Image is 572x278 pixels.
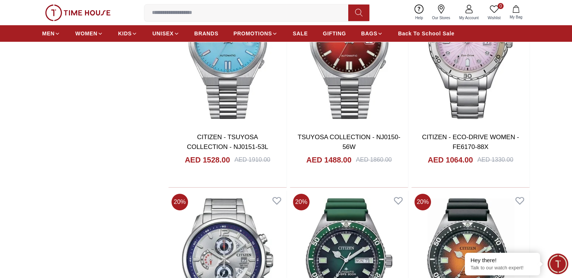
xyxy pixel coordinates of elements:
[152,30,173,37] span: UNISEX
[470,265,534,271] p: Talk to our watch expert!
[297,134,400,150] a: TSUYOSA COLLECTION - NJ0150-56W
[293,27,308,40] a: SALE
[412,15,426,21] span: Help
[42,30,55,37] span: MEN
[118,27,137,40] a: KIDS
[470,257,534,264] div: Hey there!
[185,155,230,165] h4: AED 1528.00
[171,194,188,210] span: 20 %
[194,27,218,40] a: BRANDS
[293,30,308,37] span: SALE
[118,30,132,37] span: KIDS
[398,27,454,40] a: Back To School Sale
[411,3,428,22] a: Help
[483,3,505,22] a: 0Wishlist
[306,155,351,165] h4: AED 1488.00
[356,155,391,164] div: AED 1860.00
[477,155,513,164] div: AED 1330.00
[414,194,431,210] span: 20 %
[456,15,482,21] span: My Account
[194,30,218,37] span: BRANDS
[548,254,568,274] div: Chat Widget
[293,194,310,210] span: 20 %
[152,27,179,40] a: UNISEX
[75,27,103,40] a: WOMEN
[361,27,383,40] a: BAGS
[485,15,504,21] span: Wishlist
[75,30,97,37] span: WOMEN
[498,3,504,9] span: 0
[45,5,111,21] img: ...
[323,30,346,37] span: GIFTING
[42,27,60,40] a: MEN
[422,134,519,150] a: CITIZEN - ECO-DRIVE WOMEN - FE6170-88X
[234,155,270,164] div: AED 1910.00
[234,30,272,37] span: PROMOTIONS
[429,15,453,21] span: Our Stores
[234,27,278,40] a: PROMOTIONS
[187,134,268,150] a: CITIZEN - TSUYOSA COLLECTION - NJ0151-53L
[428,155,473,165] h4: AED 1064.00
[505,4,527,21] button: My Bag
[323,27,346,40] a: GIFTING
[398,30,454,37] span: Back To School Sale
[428,3,455,22] a: Our Stores
[507,14,525,20] span: My Bag
[361,30,377,37] span: BAGS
